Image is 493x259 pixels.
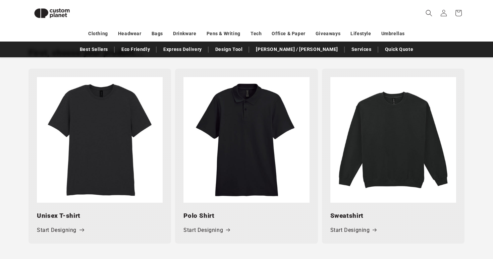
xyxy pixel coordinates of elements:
a: Tech [251,28,262,40]
a: Express Delivery [160,44,205,55]
a: Eco Friendly [118,44,153,55]
a: Services [348,44,375,55]
a: Clothing [88,28,108,40]
h3: Polo Shirt [183,211,309,220]
img: Heavy Blend adult crew neck sweatshirt [330,77,456,203]
a: Start Designing [37,225,83,235]
img: Softstyle™ adult ringspun t-shirt [37,77,163,203]
a: Bags [152,28,163,40]
a: Lifestyle [350,28,371,40]
a: Start Designing [183,225,230,235]
a: Umbrellas [381,28,405,40]
a: Quick Quote [382,44,417,55]
a: Office & Paper [272,28,305,40]
a: Best Sellers [76,44,111,55]
h3: Unisex T-shirt [37,211,163,220]
summary: Search [422,6,436,20]
a: Start Designing [330,225,377,235]
a: Giveaways [316,28,340,40]
a: Design Tool [212,44,246,55]
a: Headwear [118,28,142,40]
iframe: Chat Widget [459,227,493,259]
a: Drinkware [173,28,196,40]
a: [PERSON_NAME] / [PERSON_NAME] [253,44,341,55]
img: Softstyle™ adult double piqué polo [183,77,309,203]
a: Pens & Writing [207,28,240,40]
h3: Sweatshirt [330,211,456,220]
img: Custom Planet [29,3,75,24]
